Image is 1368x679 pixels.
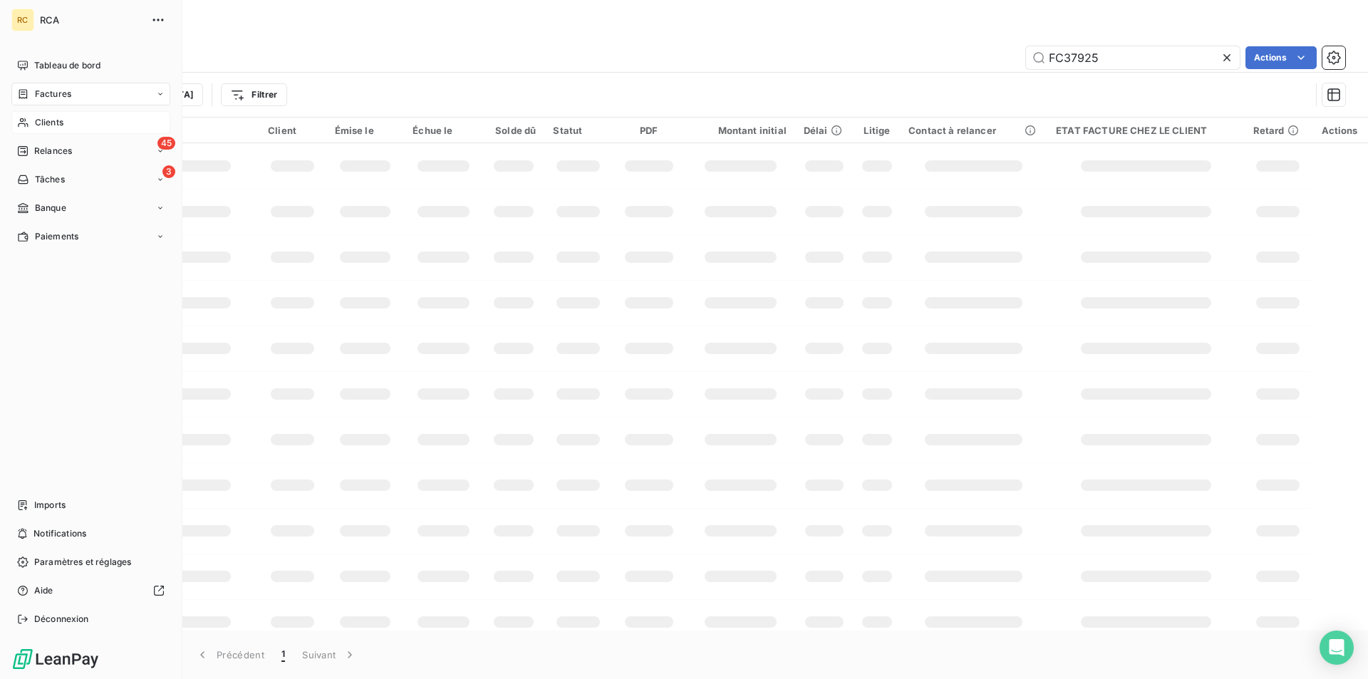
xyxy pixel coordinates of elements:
span: Aide [34,584,53,597]
button: 1 [273,640,294,670]
img: Logo LeanPay [11,648,100,670]
span: Paiements [35,230,78,243]
div: Client [268,125,317,136]
div: Retard [1253,125,1302,136]
div: RC [11,9,34,31]
button: Précédent [187,640,273,670]
button: Filtrer [221,83,286,106]
div: Litige [862,125,891,136]
span: Relances [34,145,72,157]
div: Contact à relancer [908,125,1039,136]
a: Tableau de bord [11,54,170,77]
a: Paiements [11,225,170,248]
span: 45 [157,137,175,150]
span: RCA [40,14,142,26]
a: Clients [11,111,170,134]
a: 3Tâches [11,168,170,191]
div: ETAT FACTURE CHEZ LE CLIENT [1056,125,1235,136]
div: Solde dû [492,125,536,136]
span: Imports [34,499,66,512]
div: PDF [621,125,678,136]
span: Paramètres et réglages [34,556,131,569]
div: Open Intercom Messenger [1320,631,1354,665]
span: Tâches [35,173,65,186]
div: Statut [553,125,603,136]
button: Actions [1245,46,1317,69]
div: Montant initial [694,125,786,136]
a: Banque [11,197,170,219]
a: Aide [11,579,170,602]
span: Déconnexion [34,613,89,626]
input: Rechercher [1026,46,1240,69]
span: Tableau de bord [34,59,100,72]
span: Banque [35,202,66,214]
div: Actions [1320,125,1359,136]
button: Suivant [294,640,366,670]
span: 3 [162,165,175,178]
a: Imports [11,494,170,517]
span: Factures [35,88,71,100]
div: Délai [804,125,846,136]
a: 45Relances [11,140,170,162]
span: 1 [281,648,285,662]
span: Notifications [33,527,86,540]
a: Paramètres et réglages [11,551,170,574]
a: Factures [11,83,170,105]
div: Échue le [413,125,475,136]
div: Émise le [335,125,396,136]
span: Clients [35,116,63,129]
